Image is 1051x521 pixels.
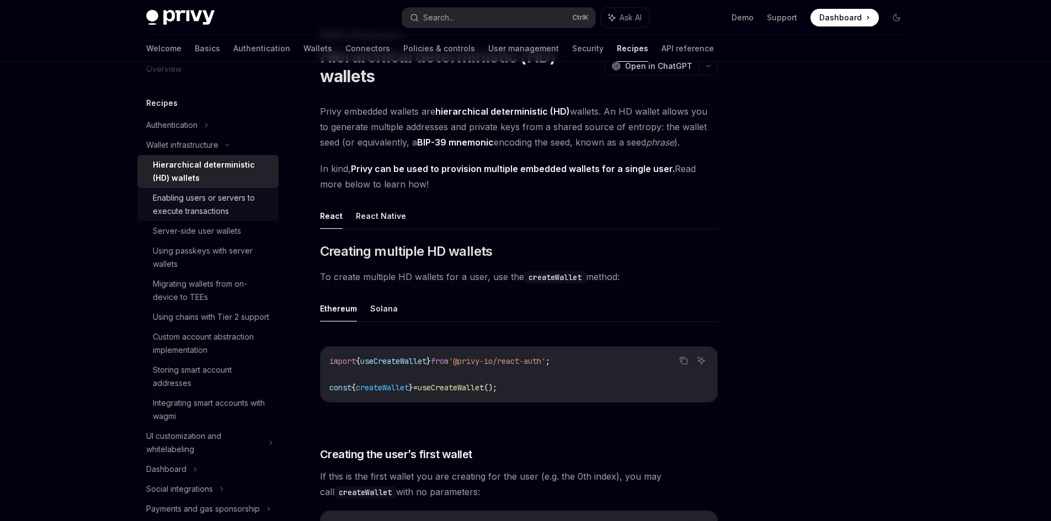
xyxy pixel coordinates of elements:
[146,502,260,515] div: Payments and gas sponsorship
[418,383,484,393] span: useCreateWallet
[320,296,357,321] button: Ethereum
[146,138,218,152] div: Wallet infrastructure
[146,119,198,132] div: Authentication
[417,137,494,148] a: BIP-39 mnemonic
[320,161,718,192] span: In kind, Read more below to learn how!
[329,356,356,366] span: import
[320,46,600,86] h1: Hierarchical deterministic (HD) wallets
[137,327,279,360] a: Custom account abstraction implementation
[694,353,708,368] button: Ask AI
[356,203,406,229] button: React Native
[819,12,862,23] span: Dashboard
[413,383,418,393] span: =
[351,383,356,393] span: {
[153,277,272,304] div: Migrating wallets from on-device to TEEs
[625,61,692,72] span: Open in ChatGPT
[435,106,570,117] strong: hierarchical deterministic (HD)
[409,383,413,393] span: }
[661,35,714,62] a: API reference
[546,356,550,366] span: ;
[153,224,241,238] div: Server-side user wallets
[137,241,279,274] a: Using passkeys with server wallets
[732,12,754,23] a: Demo
[137,307,279,327] a: Using chains with Tier 2 support
[146,429,262,456] div: UI customization and whitelabeling
[449,356,546,366] span: '@privy-io/react-auth'
[605,57,699,76] button: Open in ChatGPT
[403,35,475,62] a: Policies & controls
[153,158,272,185] div: Hierarchical deterministic (HD) wallets
[426,356,431,366] span: }
[320,447,472,462] span: Creating the user’s first wallet
[676,353,691,368] button: Copy the contents from the code block
[137,274,279,307] a: Migrating wallets from on-device to TEEs
[810,9,879,26] a: Dashboard
[524,271,586,283] code: createWallet
[356,356,360,366] span: {
[303,35,332,62] a: Wallets
[153,244,272,271] div: Using passkeys with server wallets
[320,203,343,229] button: React
[767,12,797,23] a: Support
[345,35,390,62] a: Connectors
[572,13,589,22] span: Ctrl K
[195,35,220,62] a: Basics
[370,296,398,321] button: Solana
[137,393,279,426] a: Integrating smart accounts with wagmi
[601,8,649,28] button: Ask AI
[146,10,215,25] img: dark logo
[351,163,675,174] strong: Privy can be used to provision multiple embedded wallets for a single user.
[320,243,493,260] span: Creating multiple HD wallets
[646,137,674,148] em: phrase
[888,9,905,26] button: Toggle dark mode
[153,191,272,218] div: Enabling users or servers to execute transactions
[423,11,454,24] div: Search...
[137,221,279,241] a: Server-side user wallets
[617,35,648,62] a: Recipes
[146,96,178,110] h5: Recipes
[153,396,272,423] div: Integrating smart accounts with wagmi
[620,12,642,23] span: Ask AI
[431,356,449,366] span: from
[360,356,426,366] span: useCreateWallet
[356,383,409,393] span: createWallet
[153,330,272,357] div: Custom account abstraction implementation
[488,35,559,62] a: User management
[320,104,718,150] span: Privy embedded wallets are wallets. An HD wallet allows you to generate multiple addresses and pr...
[329,383,351,393] span: const
[153,363,272,390] div: Storing smart account addresses
[137,155,279,188] a: Hierarchical deterministic (HD) wallets
[320,269,718,284] span: To create multiple HD wallets for a user, use the method:
[146,482,213,496] div: Social integrations
[137,360,279,393] a: Storing smart account addresses
[153,310,269,324] div: Using chains with Tier 2 support
[137,188,279,221] a: Enabling users or servers to execute transactions
[572,35,604,62] a: Security
[233,35,290,62] a: Authentication
[146,35,182,62] a: Welcome
[402,8,595,28] button: Search...CtrlK
[334,486,396,498] code: createWallet
[320,469,718,499] span: If this is the first wallet you are creating for the user (e.g. the 0th index), you may call with...
[484,383,497,393] span: ();
[146,463,186,476] div: Dashboard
